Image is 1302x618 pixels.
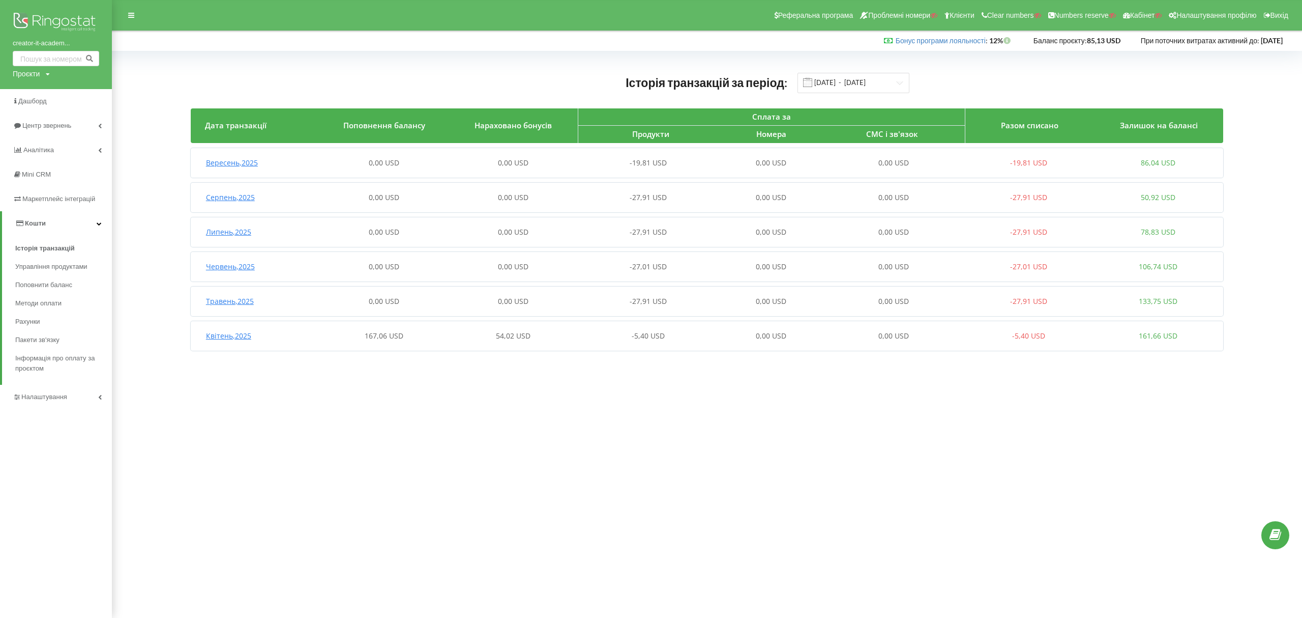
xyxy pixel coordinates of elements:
[878,262,909,271] span: 0,00 USD
[23,146,54,154] span: Аналiтика
[630,227,667,237] span: -27,91 USD
[1087,36,1120,45] strong: 85,13 USD
[632,331,665,341] span: -5,40 USD
[22,195,95,203] span: Маркетплейс інтеграцій
[878,296,909,306] span: 0,00 USD
[206,192,255,202] span: Серпень , 2025
[1141,192,1175,202] span: 50,92 USD
[1141,227,1175,237] span: 78,83 USD
[13,38,99,48] a: creator-it-academ...
[15,239,112,258] a: Історія транзакцій
[1010,262,1047,271] span: -27,01 USD
[498,262,528,271] span: 0,00 USD
[632,129,669,139] span: Продукти
[1141,158,1175,167] span: 86,04 USD
[896,36,988,45] span: :
[25,219,46,227] span: Кошти
[13,10,99,36] img: Ringostat logo
[498,227,528,237] span: 0,00 USD
[15,276,112,294] a: Поповнити баланс
[2,211,112,236] a: Кошти
[343,120,425,130] span: Поповнення балансу
[896,36,986,45] a: Бонус програми лояльності
[630,158,667,167] span: -19,81 USD
[498,158,528,167] span: 0,00 USD
[1130,11,1155,19] span: Кабінет
[1139,262,1177,271] span: 106,74 USD
[21,393,67,401] span: Налаштування
[15,317,40,327] span: Рахунки
[15,262,87,272] span: Управління продуктами
[1010,296,1047,306] span: -27,91 USD
[1270,11,1288,19] span: Вихід
[1141,36,1259,45] span: При поточних витратах активний до:
[206,158,258,167] span: Вересень , 2025
[15,335,60,345] span: Пакети зв'язку
[206,296,254,306] span: Травень , 2025
[498,296,528,306] span: 0,00 USD
[1261,36,1283,45] strong: [DATE]
[878,192,909,202] span: 0,00 USD
[15,331,112,349] a: Пакети зв'язку
[756,296,786,306] span: 0,00 USD
[1010,227,1047,237] span: -27,91 USD
[878,158,909,167] span: 0,00 USD
[756,192,786,202] span: 0,00 USD
[475,120,552,130] span: Нараховано бонусів
[496,331,530,341] span: 54,02 USD
[756,227,786,237] span: 0,00 USD
[1120,120,1198,130] span: Залишок на балансі
[630,192,667,202] span: -27,91 USD
[630,262,667,271] span: -27,01 USD
[13,69,40,79] div: Проєкти
[15,298,62,308] span: Методи оплати
[1054,11,1109,19] span: Numbers reserve
[206,262,255,271] span: Червень , 2025
[756,158,786,167] span: 0,00 USD
[369,227,399,237] span: 0,00 USD
[369,262,399,271] span: 0,00 USD
[1139,296,1177,306] span: 133,75 USD
[1010,158,1047,167] span: -19,81 USD
[15,349,112,378] a: Інформація про оплату за проєктом
[13,51,99,66] input: Пошук за номером
[15,353,107,374] span: Інформація про оплату за проєктом
[498,192,528,202] span: 0,00 USD
[1012,331,1045,341] span: -5,40 USD
[18,97,47,105] span: Дашборд
[868,11,930,19] span: Проблемні номери
[15,294,112,313] a: Методи оплати
[756,331,786,341] span: 0,00 USD
[15,258,112,276] a: Управління продуктами
[756,262,786,271] span: 0,00 USD
[989,36,1013,45] strong: 12%
[987,11,1034,19] span: Clear numbers
[369,296,399,306] span: 0,00 USD
[866,129,918,139] span: СМС і зв'язок
[22,171,51,178] span: Mini CRM
[206,227,251,237] span: Липень , 2025
[206,331,251,341] span: Квітень , 2025
[205,120,267,130] span: Дата транзакції
[752,111,791,122] span: Сплата за
[369,192,399,202] span: 0,00 USD
[365,331,403,341] span: 167,06 USD
[1139,331,1177,341] span: 161,66 USD
[15,313,112,331] a: Рахунки
[1176,11,1256,19] span: Налаштування профілю
[756,129,786,139] span: Номера
[1001,120,1058,130] span: Разом списано
[778,11,853,19] span: Реферальна програма
[630,296,667,306] span: -27,91 USD
[878,227,909,237] span: 0,00 USD
[878,331,909,341] span: 0,00 USD
[369,158,399,167] span: 0,00 USD
[22,122,71,129] span: Центр звернень
[950,11,974,19] span: Клієнти
[15,243,75,254] span: Історія транзакцій
[1033,36,1087,45] span: Баланс проєкту:
[626,75,787,90] span: Історія транзакцій за період:
[1010,192,1047,202] span: -27,91 USD
[15,280,72,290] span: Поповнити баланс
